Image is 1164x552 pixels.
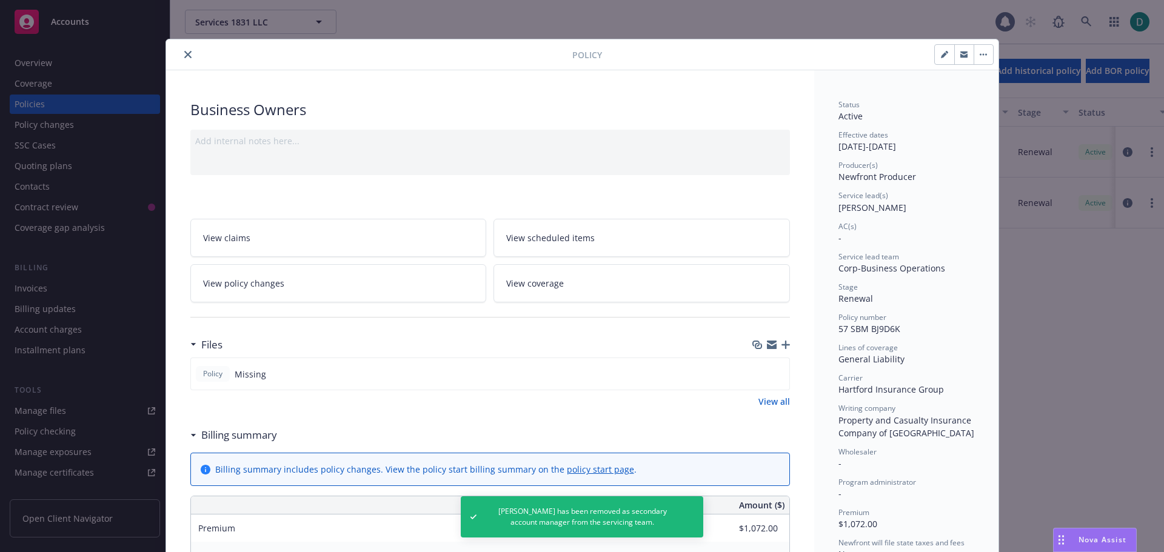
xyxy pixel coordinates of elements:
[506,231,595,244] span: View scheduled items
[1079,534,1126,545] span: Nova Assist
[838,202,906,213] span: [PERSON_NAME]
[838,403,895,413] span: Writing company
[486,506,679,528] span: [PERSON_NAME] has been removed as secondary account manager from the servicing team.
[838,262,945,274] span: Corp-Business Operations
[201,337,222,353] h3: Files
[838,414,974,439] span: Property and Casualty Insurance Company of [GEOGRAPHIC_DATA]
[195,135,785,147] div: Add internal notes here...
[181,47,195,62] button: close
[838,384,944,395] span: Hartford Insurance Group
[838,282,858,292] span: Stage
[838,507,869,517] span: Premium
[838,110,863,122] span: Active
[838,251,899,262] span: Service lead team
[838,293,873,304] span: Renewal
[493,264,790,302] a: View coverage
[838,130,888,140] span: Effective dates
[203,277,284,290] span: View policy changes
[215,463,637,476] div: Billing summary includes policy changes. View the policy start billing summary on the .
[838,457,841,469] span: -
[190,264,487,302] a: View policy changes
[201,368,225,379] span: Policy
[706,519,785,537] input: 0.00
[203,231,250,244] span: View claims
[190,427,277,443] div: Billing summary
[838,518,877,530] span: $1,072.00
[838,221,857,231] span: AC(s)
[190,99,790,120] div: Business Owners
[1053,528,1137,552] button: Nova Assist
[838,190,888,201] span: Service lead(s)
[838,342,898,353] span: Lines of coverage
[838,171,916,182] span: Newfront Producer
[198,522,235,534] span: Premium
[1054,528,1069,551] div: Drag to move
[758,395,790,408] a: View all
[838,232,841,244] span: -
[838,99,860,110] span: Status
[235,368,266,381] span: Missing
[838,130,974,153] div: [DATE] - [DATE]
[567,464,634,475] a: policy start page
[838,160,878,170] span: Producer(s)
[572,48,602,61] span: Policy
[838,353,974,365] div: General Liability
[493,219,790,257] a: View scheduled items
[838,488,841,499] span: -
[838,323,900,334] span: 57 SBM BJ9D6K
[190,219,487,257] a: View claims
[838,447,877,457] span: Wholesaler
[838,312,886,322] span: Policy number
[838,477,916,487] span: Program administrator
[506,277,564,290] span: View coverage
[739,499,784,511] span: Amount ($)
[838,537,965,548] span: Newfront will file state taxes and fees
[838,373,863,383] span: Carrier
[201,427,277,443] h3: Billing summary
[190,337,222,353] div: Files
